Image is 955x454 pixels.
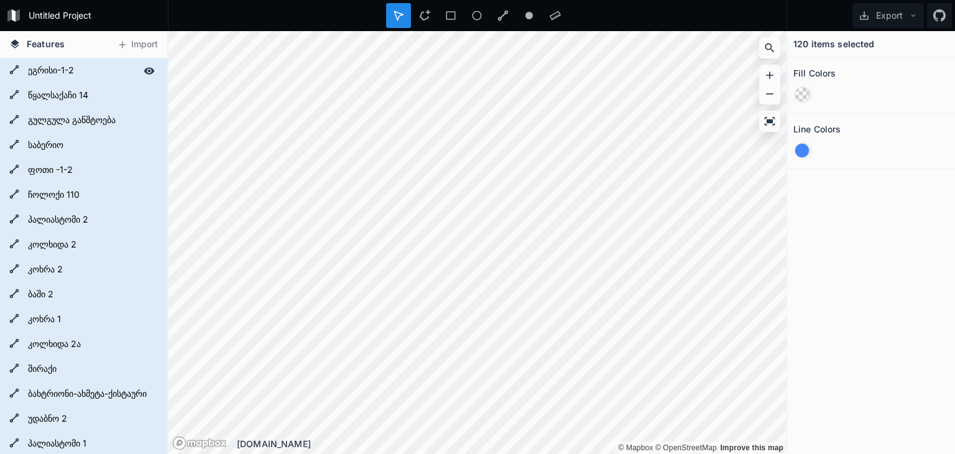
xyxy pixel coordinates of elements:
h4: 120 items selected [793,37,875,50]
button: Export [852,3,924,28]
h2: Fill Colors [793,63,836,83]
span: Features [27,37,65,50]
a: OpenStreetMap [655,443,717,452]
button: Import [111,35,164,55]
h2: Line Colors [793,119,841,139]
a: Map feedback [720,443,783,452]
a: Mapbox logo [172,436,227,450]
a: Mapbox [618,443,653,452]
div: [DOMAIN_NAME] [237,437,787,450]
